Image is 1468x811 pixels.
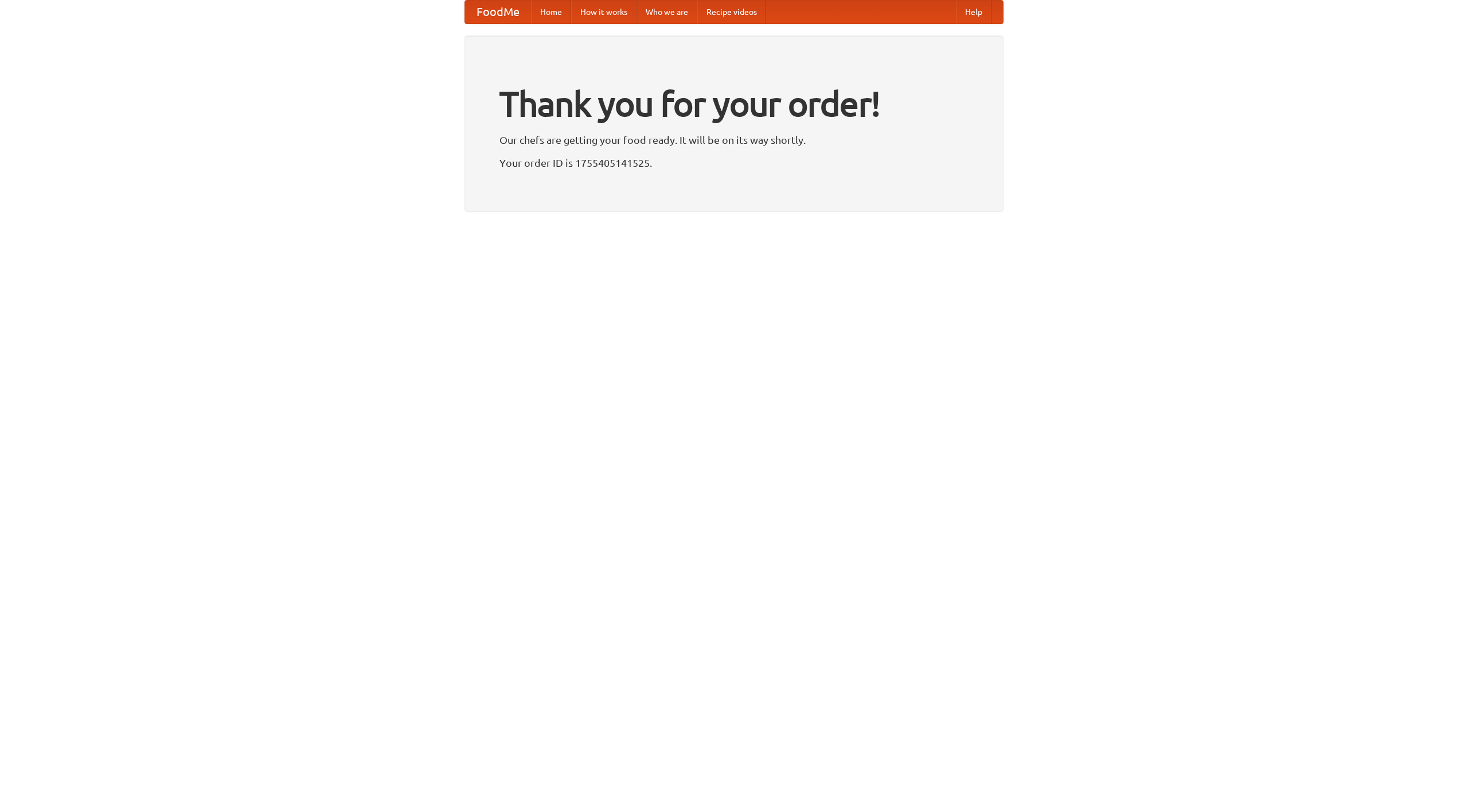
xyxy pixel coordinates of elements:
h1: Thank you for your order! [499,76,969,131]
p: Your order ID is 1755405141525. [499,154,969,171]
a: Who we are [637,1,697,23]
p: Our chefs are getting your food ready. It will be on its way shortly. [499,131,969,148]
a: FoodMe [465,1,531,23]
a: Help [956,1,991,23]
a: How it works [571,1,637,23]
a: Recipe videos [697,1,766,23]
a: Home [531,1,571,23]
